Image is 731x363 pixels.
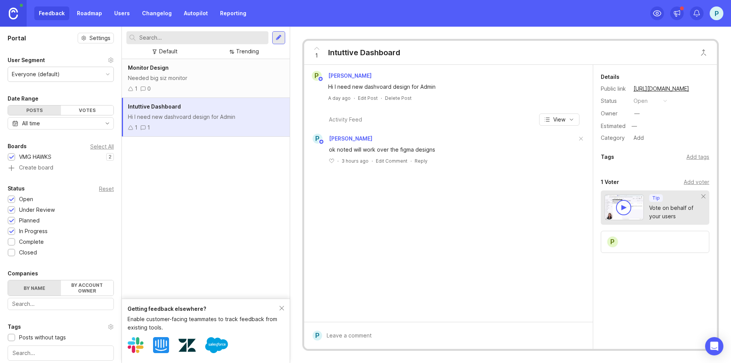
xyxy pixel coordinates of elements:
[601,134,627,142] div: Category
[8,184,25,193] div: Status
[205,334,228,357] img: Salesforce logo
[137,6,176,20] a: Changelog
[307,71,378,81] a: P[PERSON_NAME]
[109,154,112,160] p: 2
[179,6,212,20] a: Autopilot
[553,116,565,123] span: View
[601,97,627,105] div: Status
[19,206,55,214] div: Under Review
[329,146,577,154] div: ok noted will work over the figma designs
[328,83,578,91] div: Hi I need new dashvoard design for Admin
[61,106,114,115] div: Votes
[313,331,322,341] div: P
[8,269,38,278] div: Companies
[9,8,18,19] img: Canny Home
[19,153,51,161] div: VMG HAWKS
[215,6,251,20] a: Reporting
[128,315,279,332] div: Enable customer-facing teammates to track feedback from existing tools.
[147,85,151,93] div: 0
[139,34,265,42] input: Search...
[128,74,284,82] div: Needed big siz monitor
[696,45,711,60] button: Close button
[122,59,290,98] a: Monitor DesignNeeded big siz monitor10
[135,123,137,132] div: 1
[8,165,114,172] a: Create board
[607,236,619,248] div: P
[99,187,114,191] div: Reset
[601,109,627,118] div: Owner
[8,94,38,103] div: Date Range
[329,115,362,124] div: Activity Feed
[631,84,691,94] a: [URL][DOMAIN_NAME]
[634,97,648,105] div: open
[8,280,61,296] label: By name
[605,194,644,220] img: video-thumbnail-vote-d41b83416815613422e2ca741bf692cc.jpg
[179,337,196,354] img: Zendesk logo
[376,158,407,164] div: Edit Comment
[12,70,60,78] div: Everyone (default)
[8,56,45,65] div: User Segment
[101,120,113,126] svg: toggle icon
[601,72,619,82] div: Details
[539,114,579,126] button: View
[601,152,614,162] div: Tags
[159,47,177,56] div: Default
[313,134,322,144] div: P
[128,113,284,121] div: Hi I need new dashvoard design for Admin
[318,139,324,145] img: member badge
[78,33,114,43] button: Settings
[358,95,378,101] div: Edit Post
[110,6,134,20] a: Users
[128,103,181,110] span: Intuttive Dashboard
[89,34,110,42] span: Settings
[153,337,169,353] img: Intercom logo
[19,227,48,235] div: In Progress
[415,158,428,164] div: Reply
[627,133,646,143] a: Add
[8,142,27,151] div: Boards
[410,158,412,164] div: ·
[90,144,114,149] div: Select All
[601,85,627,93] div: Public link
[649,204,702,221] div: Vote on behalf of your users
[8,106,61,115] div: Posts
[601,123,626,129] div: Estimated
[12,300,109,308] input: Search...
[147,123,150,132] div: 1
[601,178,619,187] div: 1 Voter
[312,71,322,81] div: P
[337,158,338,164] div: ·
[710,6,723,20] button: P
[19,216,40,225] div: Planned
[629,121,639,131] div: —
[19,333,66,342] div: Posts without tags
[631,133,646,143] div: Add
[8,34,26,43] h1: Portal
[122,98,290,137] a: Intuttive DashboardHi I need new dashvoard design for Admin11
[328,72,372,79] span: [PERSON_NAME]
[61,280,114,296] label: By account owner
[684,178,709,186] div: Add voter
[128,64,169,71] span: Monitor Design
[329,135,372,142] span: [PERSON_NAME]
[634,109,640,118] div: —
[385,95,412,101] div: Delete Post
[13,349,109,357] input: Search...
[135,85,137,93] div: 1
[381,95,382,101] div: ·
[22,119,40,128] div: All time
[686,153,709,161] div: Add tags
[342,158,369,164] span: 3 hours ago
[19,195,33,203] div: Open
[354,95,355,101] div: ·
[128,305,279,313] div: Getting feedback elsewhere?
[315,51,318,60] span: 1
[328,95,351,101] a: A day ago
[318,76,323,82] img: member badge
[72,6,107,20] a: Roadmap
[308,134,372,144] a: P[PERSON_NAME]
[705,337,723,355] div: Open Intercom Messenger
